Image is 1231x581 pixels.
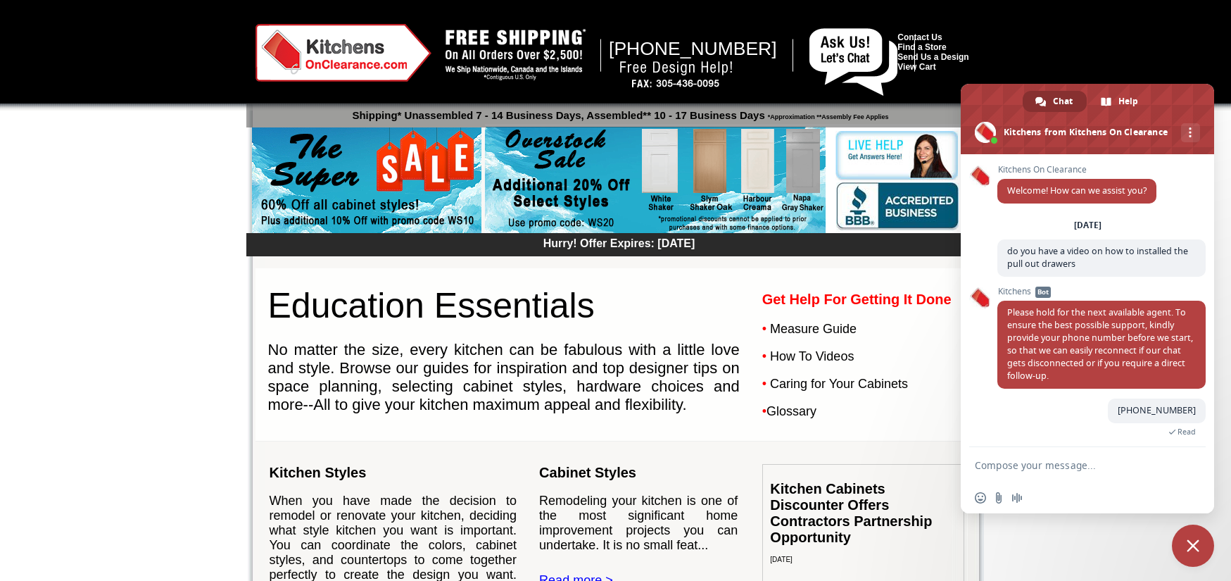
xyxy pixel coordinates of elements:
[1178,427,1196,437] span: Read
[255,24,431,82] img: Kitchens on Clearance Logo
[762,292,952,307] strong: Get Help For Getting It Done
[770,349,854,363] a: How To Videos
[1118,91,1138,112] span: Help
[609,38,777,59] span: [PHONE_NUMBER]
[770,556,956,563] p: [DATE]
[1181,123,1200,142] div: More channels
[897,32,942,42] a: Contact Us
[762,349,766,363] span: •
[770,481,956,546] h1: Kitchen Cabinets Discounter Offers Contractors Partnership Opportunity
[997,287,1206,296] span: Kitchens
[897,52,968,62] a: Send Us a Design
[1007,306,1193,382] span: Please hold for the next available agent. To ensure the best possible support, kindly provide you...
[770,377,908,391] a: Caring for Your Cabinets
[997,165,1156,175] span: Kitchens On Clearance
[1172,525,1214,567] div: Close chat
[762,404,957,419] p: Glossary
[253,235,985,250] div: Hurry! Offer Expires: [DATE]
[1023,91,1087,112] div: Chat
[1035,287,1051,298] span: Bot
[1074,221,1101,230] div: [DATE]
[1007,185,1147,196] span: Welcome! How can we assist you?
[268,341,740,414] p: No matter the size, every kitchen can be fabulous with a little love and style. Browse our guides...
[762,404,766,418] span: •
[1053,91,1073,112] span: Chat
[270,465,517,481] h1: Kitchen Styles
[897,62,935,72] a: View Cart
[1118,404,1196,416] span: [PHONE_NUMBER]
[539,465,738,481] h1: Cabinet Styles
[1007,245,1188,270] span: do you have a video on how to installed the pull out drawers
[762,322,766,336] span: •
[897,42,946,52] a: Find a Store
[762,377,766,391] span: •
[770,322,857,336] a: Measure Guide
[765,110,889,120] span: *Approximation **Assembly Fee Applies
[1011,492,1023,504] span: Audio message
[975,492,986,504] span: Insert an emoji
[975,459,1169,472] textarea: Compose your message...
[993,492,1004,504] span: Send a file
[1088,91,1152,112] div: Help
[253,103,985,121] p: Shipping* Unassembled 7 - 14 Business Days, Assembled** 10 - 17 Business Days
[539,494,738,553] p: Remodeling your kitchen is one of the most significant home improvement projects you can undertak...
